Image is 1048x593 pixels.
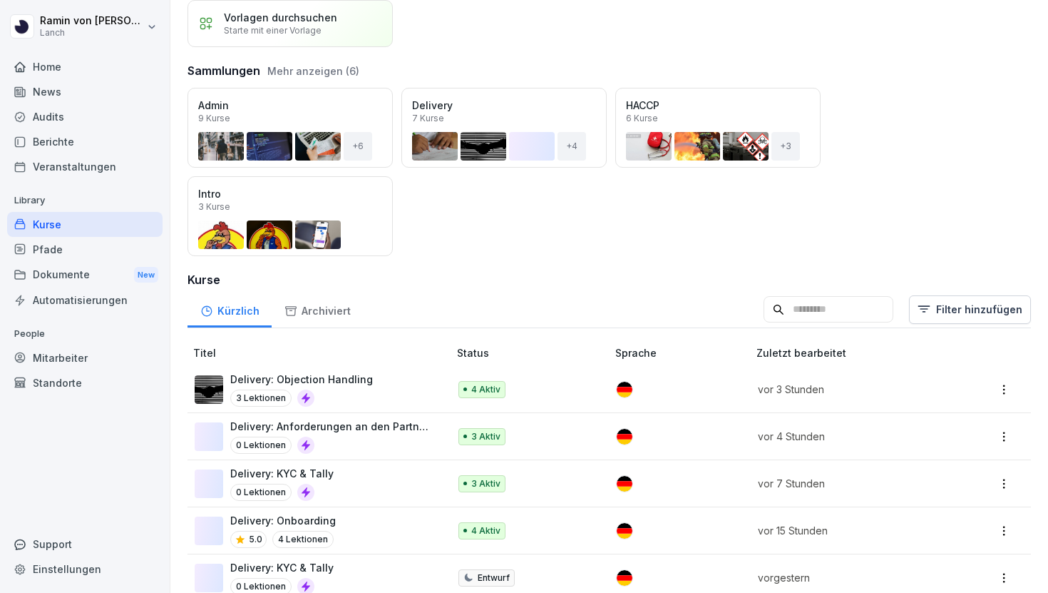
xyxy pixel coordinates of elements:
[471,524,500,537] p: 4 Aktiv
[7,262,163,288] a: DokumenteNew
[7,370,163,395] a: Standorte
[7,288,163,313] a: Automatisierungen
[401,88,607,168] a: Delivery7 Kurse+4
[230,466,334,481] p: Delivery: KYC & Tally
[187,291,272,328] a: Kürzlich
[193,345,451,360] p: Titel
[7,557,163,582] a: Einstellungen
[7,345,163,370] a: Mitarbeiter
[344,132,372,161] div: + 6
[7,104,163,129] a: Audits
[412,113,444,123] p: 7 Kurse
[198,113,230,123] p: 9 Kurse
[7,54,163,79] a: Home
[224,11,337,24] p: Vorlagen durchsuchen
[626,113,658,123] p: 6 Kurse
[198,99,229,111] p: Admin
[272,531,334,548] p: 4 Lektionen
[471,383,500,396] p: 4 Aktiv
[756,345,960,360] p: Zuletzt bearbeitet
[7,212,163,237] a: Kurse
[40,15,144,27] p: Ramin von [PERSON_NAME]
[617,570,632,586] img: de.svg
[230,513,336,528] p: Delivery: Onboarding
[758,523,943,538] p: vor 15 Stunden
[187,62,260,79] h3: Sammlungen
[7,237,163,262] a: Pfade
[758,476,943,491] p: vor 7 Stunden
[7,262,163,288] div: Dokumente
[617,382,632,397] img: de.svg
[615,88,821,168] a: HACCP6 Kurse+3
[7,323,163,345] p: People
[7,532,163,557] div: Support
[7,189,163,212] p: Library
[230,419,434,434] p: Delivery: Anforderungen an den Partner (Hygiene und Sign Criteria)
[7,154,163,179] a: Veranstaltungen
[758,382,943,397] p: vor 3 Stunden
[617,523,632,539] img: de.svg
[267,64,359,78] button: Mehr anzeigen (6)
[134,267,158,283] div: New
[195,375,223,404] img: uim5gx7fz7npk6ooxrdaio0l.png
[230,560,334,575] p: Delivery: KYC & Tally
[471,477,500,490] p: 3 Aktiv
[198,188,221,200] p: Intro
[471,430,500,443] p: 3 Aktiv
[615,345,751,360] p: Sprache
[412,99,453,111] p: Delivery
[617,476,632,492] img: de.svg
[909,295,1031,324] button: Filter hinzufügen
[272,291,363,328] a: Archiviert
[230,372,373,387] p: Delivery: Objection Handling
[758,570,943,585] p: vorgestern
[187,176,393,256] a: Intro3 Kurse
[7,129,163,154] a: Berichte
[771,132,800,161] div: + 3
[478,572,510,584] p: Entwurf
[40,28,144,38] p: Lanch
[230,484,292,501] p: 0 Lektionen
[457,345,610,360] p: Status
[187,88,393,168] a: Admin9 Kurse+6
[7,79,163,104] a: News
[617,429,632,445] img: de.svg
[558,132,586,161] div: + 4
[758,429,943,444] p: vor 4 Stunden
[626,99,659,111] p: HACCP
[198,201,230,212] p: 3 Kurse
[224,25,322,36] p: Starte mit einer Vorlage
[249,533,262,546] p: 5.0
[187,271,1031,288] h3: Kurse
[230,390,292,407] p: 3 Lektionen
[230,437,292,454] p: 0 Lektionen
